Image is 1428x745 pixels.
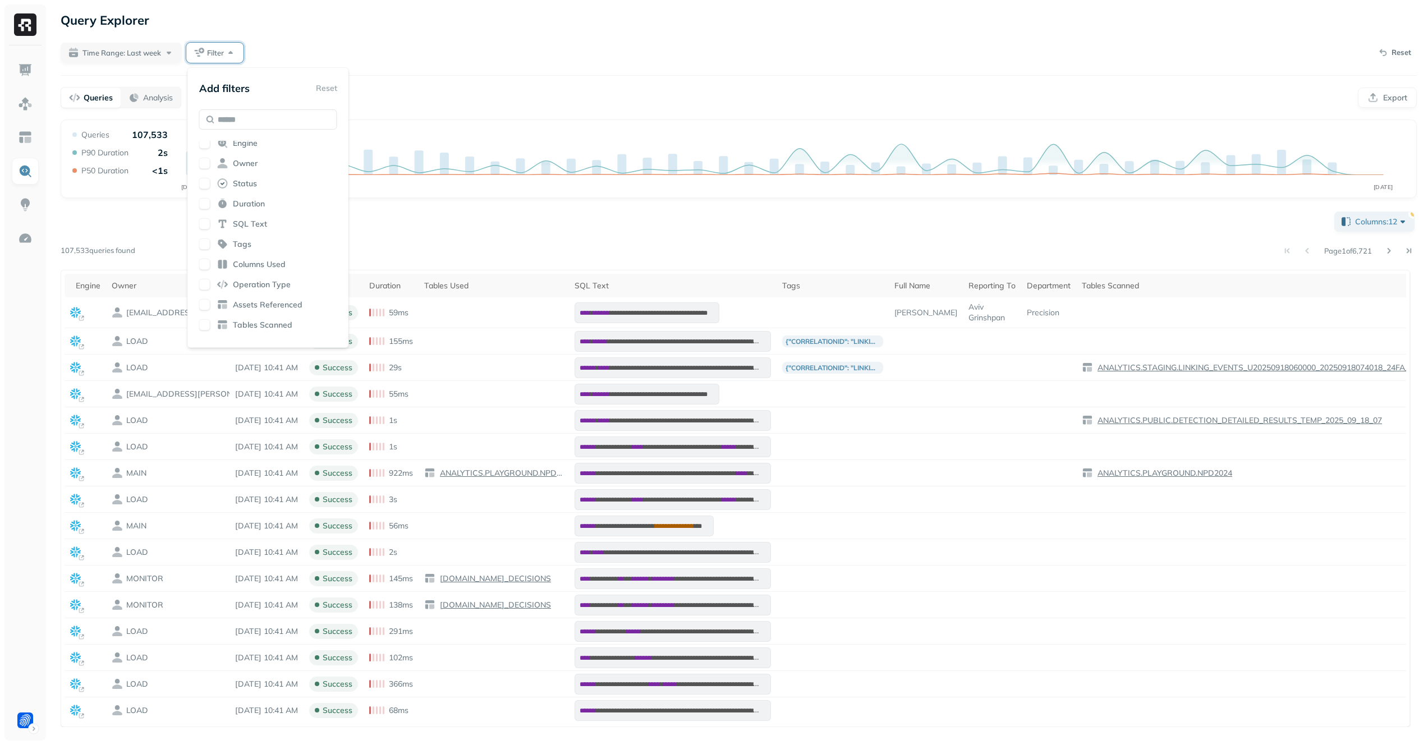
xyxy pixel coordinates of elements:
img: Ryft [14,13,36,36]
a: ANALYTICS.PLAYGROUND.NPD2024 [435,468,563,479]
p: Reset [1392,47,1411,58]
span: Columns Used [233,259,286,270]
a: ANALYTICS.PUBLIC.DETECTION_DETAILED_RESULTS_TEMP_2025_09_18_07 [1093,415,1382,426]
p: LOAD [126,547,148,558]
p: success [323,362,352,373]
p: success [323,389,352,399]
p: P50 Duration [81,165,128,176]
p: success [323,494,352,505]
td: [PERSON_NAME] [889,297,963,328]
p: 145ms [389,573,413,584]
div: Department [1027,280,1071,291]
img: table [1082,467,1093,479]
tspan: [DATE] [1374,183,1393,190]
p: success [323,573,352,584]
img: Assets [18,96,33,111]
p: Sep 18, 2025 10:41 AM [235,600,298,610]
button: Filter [186,43,244,63]
img: table [1082,415,1093,426]
div: Reporting to [968,280,1016,291]
img: table [424,599,435,610]
button: Reset [1372,44,1417,62]
span: Duration [233,199,265,209]
p: 55ms [389,389,408,399]
button: Time Range: Last week [61,43,182,63]
span: Time Range: Last week [82,48,161,58]
p: success [323,600,352,610]
span: Tags [233,239,251,250]
p: LOAD [126,626,148,637]
p: 68ms [389,705,408,716]
p: success [323,442,352,452]
p: 107,533 queries found [61,245,135,256]
a: ANALYTICS.PLAYGROUND.NPD2024 [1093,468,1232,479]
td: Aviv Grinshpan [963,297,1021,328]
img: Forter [17,712,33,728]
p: MAIN [126,521,146,531]
span: Tables Scanned [233,320,292,330]
p: success [323,705,352,716]
button: Export [1358,88,1417,108]
p: Sep 18, 2025 10:41 AM [235,415,298,426]
p: success [323,547,352,558]
p: 56ms [389,521,408,531]
div: Tags [782,280,883,291]
p: ANALYTICS.PUBLIC.DETECTION_DETAILED_RESULTS_TEMP_2025_09_18_07 [1095,415,1382,426]
p: 107,533 [132,129,168,140]
p: 102ms [389,652,413,663]
p: 138ms [389,600,413,610]
p: [DOMAIN_NAME]_DECISIONS [438,573,551,584]
p: Sep 18, 2025 10:41 AM [235,494,298,505]
p: success [323,521,352,531]
p: Sep 18, 2025 10:41 AM [235,362,298,373]
span: Assets Referenced [233,300,302,310]
p: 155ms [389,336,413,347]
div: SQL Text [575,280,771,291]
p: 366ms [389,679,413,689]
p: 1s [389,442,397,452]
span: Operation Type [233,279,291,290]
p: {"correlationId": "linking_events-u20250918060000-20250918074018-24fa", "job_name": "linking_even... [782,362,883,374]
p: ANALYTICS.PLAYGROUND.NPD2024 [438,468,563,479]
p: success [323,415,352,426]
p: LOAD [126,362,148,373]
p: MONITOR [126,600,163,610]
div: Tables Used [424,280,563,291]
p: LOAD [126,494,148,505]
p: Analysis [143,93,173,103]
p: Sep 18, 2025 10:41 AM [235,573,298,584]
p: 291ms [389,626,413,637]
p: success [323,626,352,637]
p: Sep 18, 2025 10:41 AM [235,626,298,637]
img: table [424,467,435,479]
p: LOAD [126,705,148,716]
p: LOAD [126,442,148,452]
p: Sep 18, 2025 10:41 AM [235,468,298,479]
p: EDO.FIELDMAN@FORTER.COM [126,307,238,318]
p: <1s [152,165,168,176]
a: [DOMAIN_NAME]_DECISIONS [435,600,551,610]
p: MONITOR [126,573,163,584]
span: Filter [207,48,224,58]
p: Sep 18, 2025 10:41 AM [235,652,298,663]
p: Sep 18, 2025 10:41 AM [235,521,298,531]
td: Precision [1021,297,1076,328]
p: Add filters [199,82,250,95]
span: Owner [233,158,258,169]
p: success [323,679,352,689]
img: Insights [18,197,33,212]
p: Page 1 of 6,721 [1324,246,1372,256]
img: table [424,573,435,584]
span: Status [233,178,257,189]
p: 59ms [389,307,408,318]
img: table [1082,362,1093,373]
p: EITAN.CEGLA@FORTER.COM [126,389,238,399]
tspan: [DATE] [181,183,201,190]
p: MAIN [126,468,146,479]
div: Duration [369,280,413,291]
p: success [323,652,352,663]
p: Queries [81,130,109,140]
p: success [323,468,352,479]
p: 29s [389,362,402,373]
p: [DOMAIN_NAME]_DECISIONS [438,600,551,610]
